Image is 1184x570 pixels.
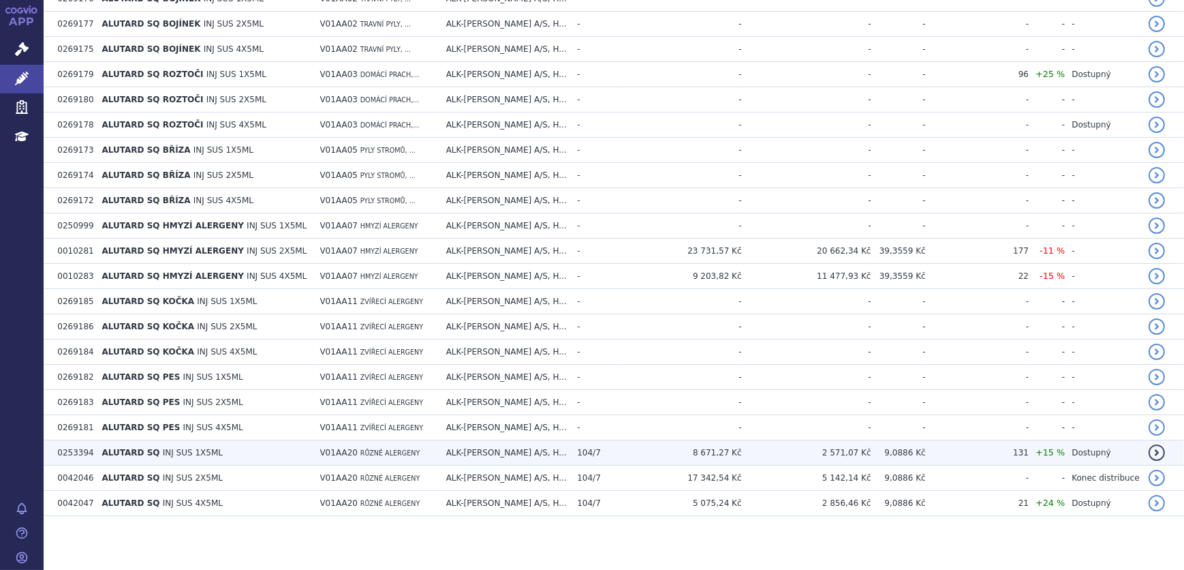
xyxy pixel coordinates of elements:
[320,423,358,432] span: V01AA11
[320,95,358,104] span: V01AA03
[320,145,358,155] span: V01AA05
[926,491,1029,516] td: 21
[360,222,418,230] span: HMYZÍ ALERGENY
[50,314,95,340] td: 0269186
[439,289,571,314] td: ALK-[PERSON_NAME] A/S, H...
[50,12,95,37] td: 0269177
[570,340,620,365] td: -
[197,322,257,331] span: INJ SUS 2X5ML
[439,163,571,188] td: ALK-[PERSON_NAME] A/S, H...
[360,298,423,305] span: ZVÍŘECÍ ALERGENY
[360,197,416,205] span: PYLY STROMŮ, ...
[926,466,1029,491] td: -
[742,491,871,516] td: 2 856,46 Kč
[50,188,95,213] td: 0269172
[620,12,741,37] td: -
[1065,188,1142,213] td: -
[1065,415,1142,440] td: -
[620,365,741,390] td: -
[742,314,871,340] td: -
[1149,16,1165,32] a: detail
[360,323,423,331] span: ZVÍŘECÍ ALERGENY
[102,120,204,130] span: ALUTARD SQ ROZTOČI
[1149,344,1165,360] a: detail
[620,440,741,466] td: 8 671,27 Kč
[620,466,741,491] td: 17 342,54 Kč
[360,20,411,28] span: TRAVNÍ PYLY, ...
[193,145,253,155] span: INJ SUS 1X5ML
[102,44,201,54] span: ALUTARD SQ BOJÍNEK
[439,264,571,289] td: ALK-[PERSON_NAME] A/S, H...
[320,397,358,407] span: V01AA11
[1149,470,1165,486] a: detail
[247,271,307,281] span: INJ SUS 4X5ML
[439,188,571,213] td: ALK-[PERSON_NAME] A/S, H...
[742,163,871,188] td: -
[320,70,358,79] span: V01AA03
[742,62,871,87] td: -
[570,62,620,87] td: -
[1149,167,1165,183] a: detail
[620,390,741,415] td: -
[1040,245,1065,256] span: -11 %
[1065,138,1142,163] td: -
[1149,142,1165,158] a: detail
[871,239,926,264] td: 39,3559 Kč
[360,247,418,255] span: HMYZÍ ALERGENY
[102,322,195,331] span: ALUTARD SQ KOČKA
[871,12,926,37] td: -
[871,340,926,365] td: -
[1149,217,1165,234] a: detail
[926,365,1029,390] td: -
[360,449,420,457] span: RŮZNÉ ALERGENY
[926,37,1029,62] td: -
[439,138,571,163] td: ALK-[PERSON_NAME] A/S, H...
[50,289,95,314] td: 0269185
[102,397,181,407] span: ALUTARD SQ PES
[360,500,420,507] span: RŮZNÉ ALERGENY
[871,466,926,491] td: 9,0886 Kč
[1065,112,1142,138] td: Dostupný
[1029,37,1065,62] td: -
[1065,466,1142,491] td: Konec distribuce
[320,322,358,331] span: V01AA11
[206,95,266,104] span: INJ SUS 2X5ML
[50,466,95,491] td: 0042046
[742,188,871,213] td: -
[871,112,926,138] td: -
[439,37,571,62] td: ALK-[PERSON_NAME] A/S, H...
[439,365,571,390] td: ALK-[PERSON_NAME] A/S, H...
[926,12,1029,37] td: -
[577,473,601,483] span: 104/7
[320,246,358,256] span: V01AA07
[360,424,423,432] span: ZVÍŘECÍ ALERGENY
[871,264,926,289] td: 39,3559 Kč
[1065,12,1142,37] td: -
[926,415,1029,440] td: -
[1065,87,1142,112] td: -
[1065,239,1142,264] td: -
[439,314,571,340] td: ALK-[PERSON_NAME] A/S, H...
[439,390,571,415] td: ALK-[PERSON_NAME] A/S, H...
[197,297,257,306] span: INJ SUS 1X5ML
[360,399,423,406] span: ZVÍŘECÍ ALERGENY
[50,264,95,289] td: 0010283
[620,138,741,163] td: -
[620,112,741,138] td: -
[320,120,358,130] span: V01AA03
[871,87,926,112] td: -
[871,415,926,440] td: -
[570,264,620,289] td: -
[570,112,620,138] td: -
[1149,243,1165,259] a: detail
[50,491,95,516] td: 0042047
[871,163,926,188] td: -
[742,138,871,163] td: -
[1149,41,1165,57] a: detail
[742,87,871,112] td: -
[1065,264,1142,289] td: -
[50,213,95,239] td: 0250999
[360,273,418,280] span: HMYZÍ ALERGENY
[439,87,571,112] td: ALK-[PERSON_NAME] A/S, H...
[1029,138,1065,163] td: -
